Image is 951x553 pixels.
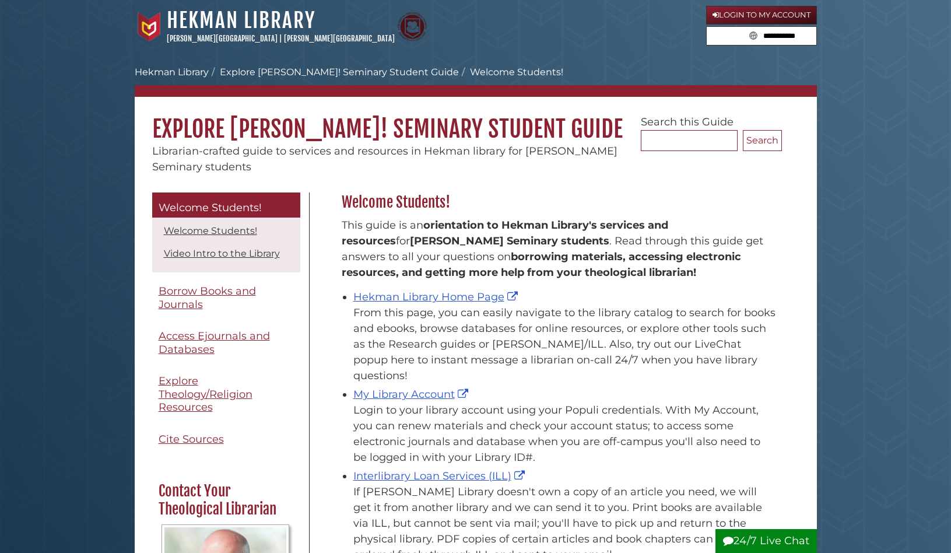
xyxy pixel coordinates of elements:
div: From this page, you can easily navigate to the library catalog to search for books and ebooks, br... [353,305,776,384]
a: Cite Sources [152,426,300,453]
a: [PERSON_NAME][GEOGRAPHIC_DATA] [167,34,278,43]
span: Cite Sources [159,433,224,446]
a: Access Ejournals and Databases [152,323,300,362]
div: Login to your library account using your Populi credentials. With My Account, you can renew mater... [353,402,776,466]
strong: [PERSON_NAME] Seminary students [410,235,609,247]
a: Interlibrary Loan Services (ILL) [353,470,528,482]
img: Calvin University [135,12,164,41]
a: Hekman Library Home Page [353,290,521,303]
button: Search [746,27,761,43]
span: Librarian-crafted guide to services and resources in Hekman library for [PERSON_NAME] Seminary st... [152,145,617,173]
a: Login to My Account [706,6,817,24]
a: [PERSON_NAME][GEOGRAPHIC_DATA] [284,34,395,43]
form: Search library guides, policies, and FAQs. [706,26,817,46]
a: Explore [PERSON_NAME]! Seminary Student Guide [220,66,459,78]
a: Video Intro to the Library [164,248,280,259]
h1: Explore [PERSON_NAME]! Seminary Student Guide [135,97,817,143]
img: Calvin Theological Seminary [398,12,427,41]
a: Explore Theology/Religion Resources [152,368,300,421]
span: Explore Theology/Religion Resources [159,374,252,414]
span: Access Ejournals and Databases [159,330,270,356]
b: borrowing materials, accessing electronic resources, and getting more help from your theological ... [342,250,741,279]
li: Welcome Students! [459,65,563,79]
button: 24/7 Live Chat [715,529,817,553]
h2: Welcome Students! [336,193,782,212]
button: Search [743,130,782,151]
a: Welcome Students! [152,192,300,218]
span: Welcome Students! [159,201,262,214]
span: This guide is an for . Read through this guide get answers to all your questions on [342,219,763,279]
a: Hekman Library [135,66,209,78]
span: Borrow Books and Journals [159,285,256,311]
a: Hekman Library [167,8,315,33]
strong: orientation to Hekman Library's services and resources [342,219,668,247]
span: | [279,34,282,43]
a: Welcome Students! [164,225,257,236]
h2: Contact Your Theological Librarian [153,482,299,519]
a: Borrow Books and Journals [152,278,300,317]
nav: breadcrumb [135,65,817,97]
a: My Library Account [353,388,471,401]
